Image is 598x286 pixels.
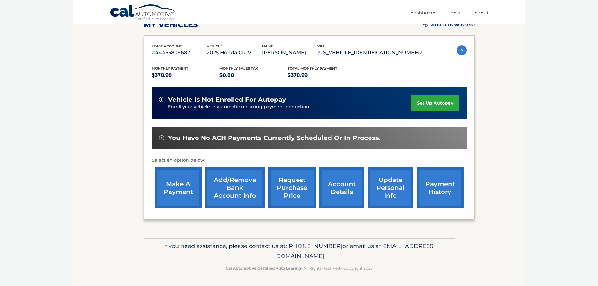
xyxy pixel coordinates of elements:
a: FAQ's [449,8,460,18]
p: Select an option below: [152,157,467,164]
a: update personal info [368,167,413,208]
strong: Cal Automotive Certified Auto Leasing [226,266,301,271]
p: #44455809682 [152,48,207,57]
a: Add a new lease [423,22,475,28]
p: [US_VEHICLE_IDENTIFICATION_NUMBER] [317,48,423,57]
span: [PHONE_NUMBER] [287,242,342,250]
a: request purchase price [268,167,316,208]
p: [PERSON_NAME] [262,48,317,57]
a: Dashboard [411,8,436,18]
img: accordion-active.svg [457,45,467,55]
span: Total Monthly Payment [288,66,337,71]
h2: my vehicles [144,20,198,30]
p: Enroll your vehicle in automatic recurring payment deduction. [168,104,412,111]
span: vin [317,44,324,48]
span: vehicle is not enrolled for autopay [168,96,286,104]
p: If you need assistance, please contact us at: or email us at [148,241,450,261]
a: set up autopay [411,95,459,111]
p: $378.99 [152,71,220,80]
a: Add/Remove bank account info [205,167,265,208]
span: You have no ACH payments currently scheduled or in process. [168,134,380,142]
a: Cal Automotive [110,4,176,22]
p: 2025 Honda CR-V [207,48,262,57]
span: [EMAIL_ADDRESS][DOMAIN_NAME] [274,242,435,260]
span: name [262,44,273,48]
p: $0.00 [219,71,288,80]
span: Monthly Payment [152,66,188,71]
p: $378.99 [288,71,356,80]
img: alert-white.svg [159,135,164,140]
img: add.svg [423,22,428,27]
p: - All Rights Reserved - Copyright 2025 [148,265,450,272]
a: Logout [473,8,488,18]
a: payment history [417,167,464,208]
a: account details [319,167,364,208]
a: make a payment [155,167,202,208]
span: lease account [152,44,182,48]
img: alert-white.svg [159,97,164,102]
span: vehicle [207,44,223,48]
span: Monthly sales Tax [219,66,258,71]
